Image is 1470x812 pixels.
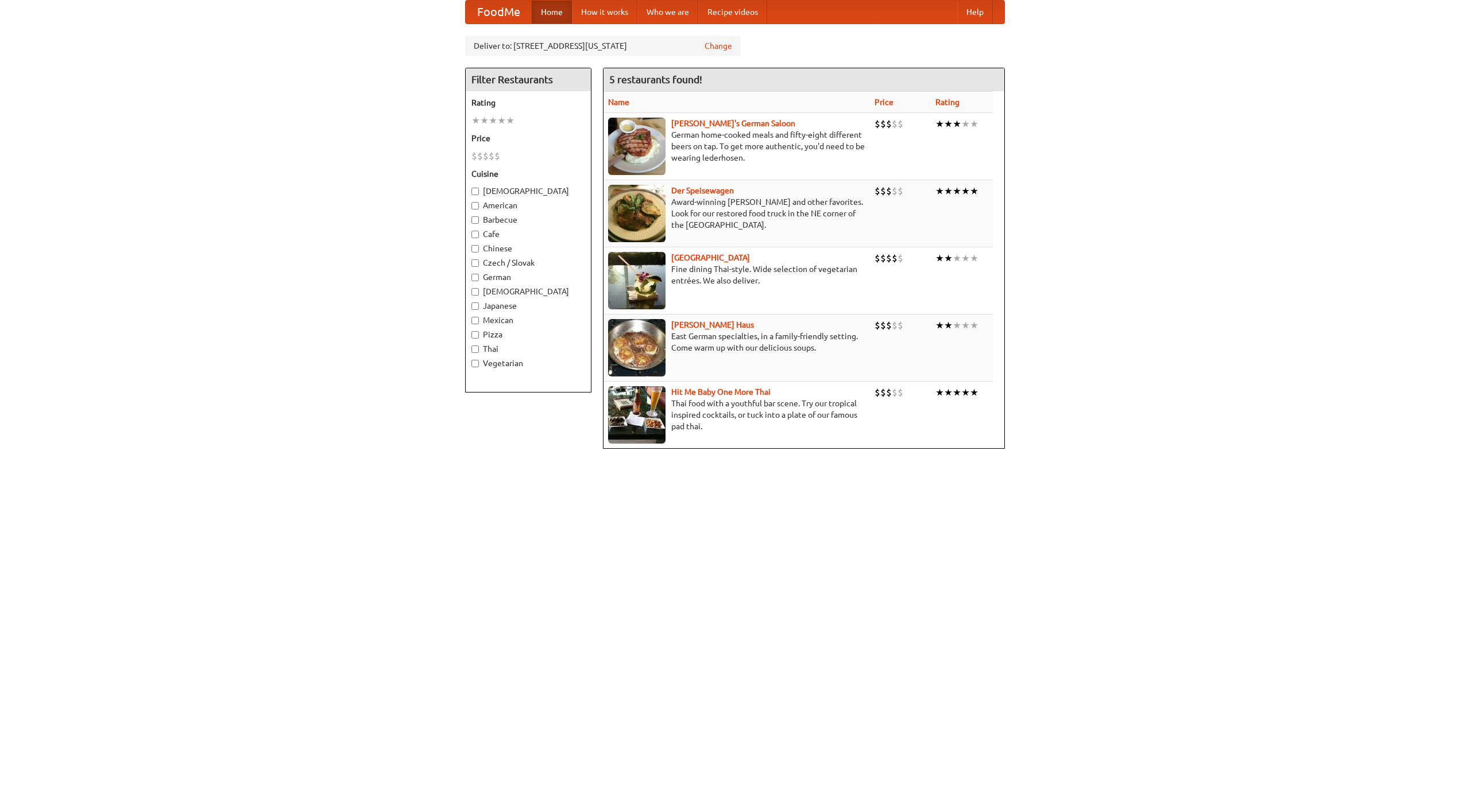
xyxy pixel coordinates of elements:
label: American [471,200,585,211]
a: [PERSON_NAME]'s German Saloon [671,119,795,128]
label: Czech / Slovak [471,257,585,269]
li: ★ [970,252,978,265]
li: $ [880,252,886,265]
label: Cafe [471,228,585,240]
ng-pluralize: 5 restaurants found! [609,74,702,85]
img: babythai.jpg [608,386,666,444]
li: ★ [961,185,970,197]
input: Thai [471,345,479,353]
li: ★ [480,114,489,127]
a: Der Speisewagen [671,186,734,195]
li: $ [892,386,898,399]
li: $ [898,118,903,130]
li: ★ [970,185,978,197]
label: German [471,271,585,283]
h5: Rating [471,97,585,108]
li: $ [898,386,903,399]
li: ★ [961,319,970,332]
li: ★ [489,114,497,127]
input: Chinese [471,245,479,252]
li: ★ [944,386,953,399]
a: Help [957,1,993,24]
li: $ [898,319,903,332]
input: Mexican [471,317,479,324]
li: $ [892,319,898,332]
li: $ [875,185,880,197]
li: ★ [944,185,953,197]
li: $ [477,150,483,162]
li: ★ [935,118,944,130]
li: $ [875,386,880,399]
li: $ [898,252,903,265]
p: Thai food with a youthful bar scene. Try our tropical inspired cocktails, or tuck into a plate of... [608,398,865,432]
li: $ [880,386,886,399]
a: Name [608,98,629,107]
p: Fine dining Thai-style. Wide selection of vegetarian entrées. We also deliver. [608,263,865,286]
img: satay.jpg [608,252,666,309]
li: $ [880,118,886,130]
li: ★ [953,118,961,130]
a: Who we are [637,1,698,24]
li: ★ [935,252,944,265]
a: Price [875,98,893,107]
li: $ [886,319,892,332]
input: Cafe [471,231,479,238]
li: ★ [944,252,953,265]
p: German home-cooked meals and fifty-eight different beers on tap. To get more authentic, you'd nee... [608,129,865,164]
label: [DEMOGRAPHIC_DATA] [471,185,585,197]
img: kohlhaus.jpg [608,319,666,376]
label: Mexican [471,314,585,326]
input: Vegetarian [471,360,479,367]
p: East German specialties, in a family-friendly setting. Come warm up with our delicious soups. [608,331,865,353]
a: FoodMe [466,1,532,24]
input: [DEMOGRAPHIC_DATA] [471,288,479,296]
li: ★ [935,185,944,197]
li: ★ [953,386,961,399]
li: $ [471,150,477,162]
label: Barbecue [471,214,585,226]
li: ★ [944,319,953,332]
li: $ [880,319,886,332]
img: speisewagen.jpg [608,185,666,242]
li: $ [886,185,892,197]
li: ★ [497,114,506,127]
li: $ [494,150,500,162]
b: Hit Me Baby One More Thai [671,387,771,397]
li: ★ [935,386,944,399]
p: Award-winning [PERSON_NAME] and other favorites. Look for our restored food truck in the NE corne... [608,196,865,231]
label: Thai [471,343,585,355]
label: Vegetarian [471,358,585,369]
li: $ [892,185,898,197]
a: How it works [572,1,637,24]
li: ★ [970,118,978,130]
label: [DEMOGRAPHIC_DATA] [471,286,585,297]
input: German [471,274,479,281]
li: ★ [961,118,970,130]
a: [PERSON_NAME] Haus [671,320,754,329]
a: Change [705,40,732,52]
li: $ [892,118,898,130]
b: [GEOGRAPHIC_DATA] [671,253,750,262]
a: Rating [935,98,960,107]
li: ★ [961,386,970,399]
li: ★ [970,319,978,332]
li: ★ [471,114,480,127]
li: $ [875,319,880,332]
h4: Filter Restaurants [466,68,591,91]
li: $ [892,252,898,265]
label: Chinese [471,243,585,254]
input: Pizza [471,331,479,339]
li: $ [875,252,880,265]
li: ★ [970,386,978,399]
a: Recipe videos [698,1,767,24]
li: $ [886,252,892,265]
li: $ [886,118,892,130]
li: ★ [944,118,953,130]
li: ★ [953,185,961,197]
li: $ [880,185,886,197]
label: Pizza [471,329,585,340]
li: ★ [961,252,970,265]
label: Japanese [471,300,585,312]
